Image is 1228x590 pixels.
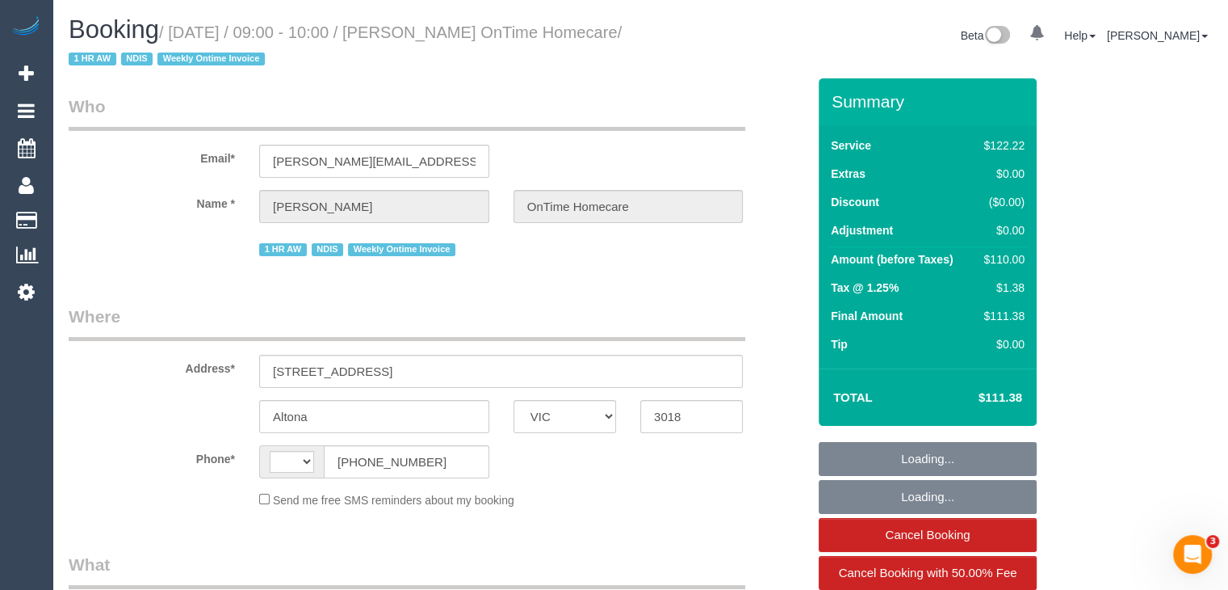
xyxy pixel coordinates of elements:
[10,16,42,39] img: Automaid Logo
[69,15,159,44] span: Booking
[273,494,514,507] span: Send me free SMS reminders about my booking
[259,400,489,433] input: Suburb*
[819,518,1037,552] a: Cancel Booking
[831,251,953,268] label: Amount (before Taxes)
[978,280,1025,296] div: $1.38
[831,222,893,238] label: Adjustment
[832,92,1029,111] h3: Summary
[831,194,879,210] label: Discount
[978,251,1025,268] div: $110.00
[831,280,899,296] label: Tax @ 1.25%
[831,166,865,182] label: Extras
[1173,535,1212,574] iframe: Intercom live chat
[1064,29,1096,42] a: Help
[348,243,455,256] span: Weekly Ontime Invoice
[961,29,1011,42] a: Beta
[259,190,489,223] input: First Name*
[1107,29,1208,42] a: [PERSON_NAME]
[69,553,745,589] legend: What
[259,243,307,256] span: 1 HR AW
[978,166,1025,182] div: $0.00
[57,190,247,212] label: Name *
[978,308,1025,324] div: $111.38
[1206,535,1219,548] span: 3
[121,53,153,65] span: NDIS
[831,336,848,352] label: Tip
[833,390,873,404] strong: Total
[978,137,1025,154] div: $122.22
[831,137,871,154] label: Service
[69,23,622,69] small: / [DATE] / 09:00 - 10:00 / [PERSON_NAME] OnTime Homecare
[57,445,247,467] label: Phone*
[839,566,1017,579] span: Cancel Booking with 50.00% Fee
[983,26,1010,47] img: New interface
[57,355,247,377] label: Address*
[57,145,247,166] label: Email*
[831,308,903,324] label: Final Amount
[978,194,1025,210] div: ($0.00)
[69,305,745,341] legend: Where
[819,556,1037,590] a: Cancel Booking with 50.00% Fee
[978,336,1025,352] div: $0.00
[324,445,489,478] input: Phone*
[312,243,343,256] span: NDIS
[640,400,743,433] input: Post Code*
[513,190,744,223] input: Last Name*
[69,53,116,65] span: 1 HR AW
[157,53,265,65] span: Weekly Ontime Invoice
[930,391,1022,405] h4: $111.38
[259,145,489,178] input: Email*
[69,95,745,131] legend: Who
[978,222,1025,238] div: $0.00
